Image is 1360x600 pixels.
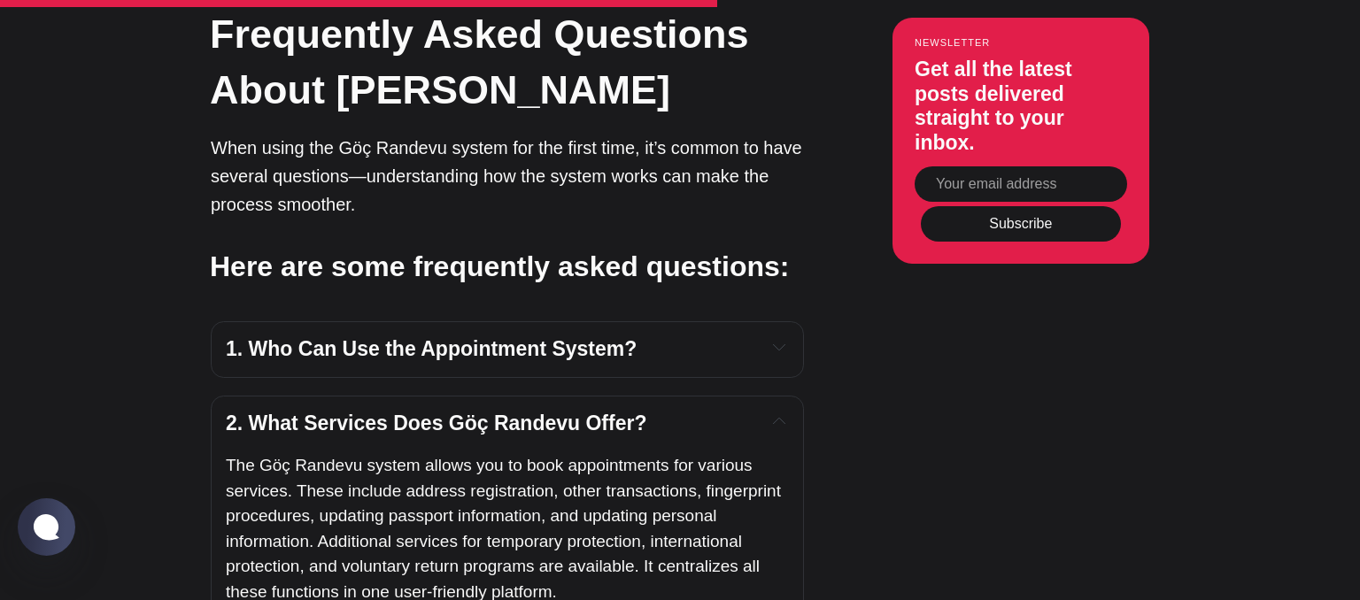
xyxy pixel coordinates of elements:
[211,134,804,219] p: When using the Göç Randevu system for the first time, it’s common to have several questions—under...
[210,247,803,287] h3: Here are some frequently asked questions:
[769,411,789,432] button: Expand toggle to read content
[226,412,646,435] span: 2. What Services Does Göç Randevu Offer?
[226,337,637,360] span: 1. Who Can Use the Appointment System?
[769,336,789,358] button: Expand toggle to read content
[915,58,1127,155] h3: Get all the latest posts delivered straight to your inbox.
[915,166,1127,202] input: Your email address
[921,206,1121,242] button: Subscribe
[210,6,803,118] h2: Frequently Asked Questions About [PERSON_NAME]
[915,37,1127,48] small: Newsletter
